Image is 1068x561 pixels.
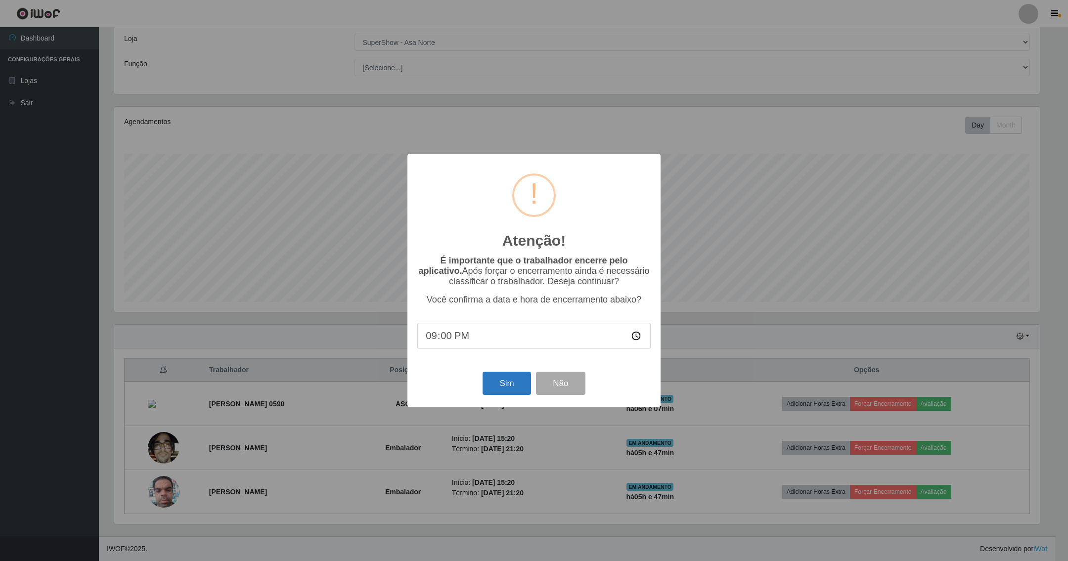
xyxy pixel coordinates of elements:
b: É importante que o trabalhador encerre pelo aplicativo. [418,256,627,276]
button: Não [536,372,585,395]
button: Sim [483,372,531,395]
p: Após forçar o encerramento ainda é necessário classificar o trabalhador. Deseja continuar? [417,256,651,287]
p: Você confirma a data e hora de encerramento abaixo? [417,295,651,305]
h2: Atenção! [502,232,566,250]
